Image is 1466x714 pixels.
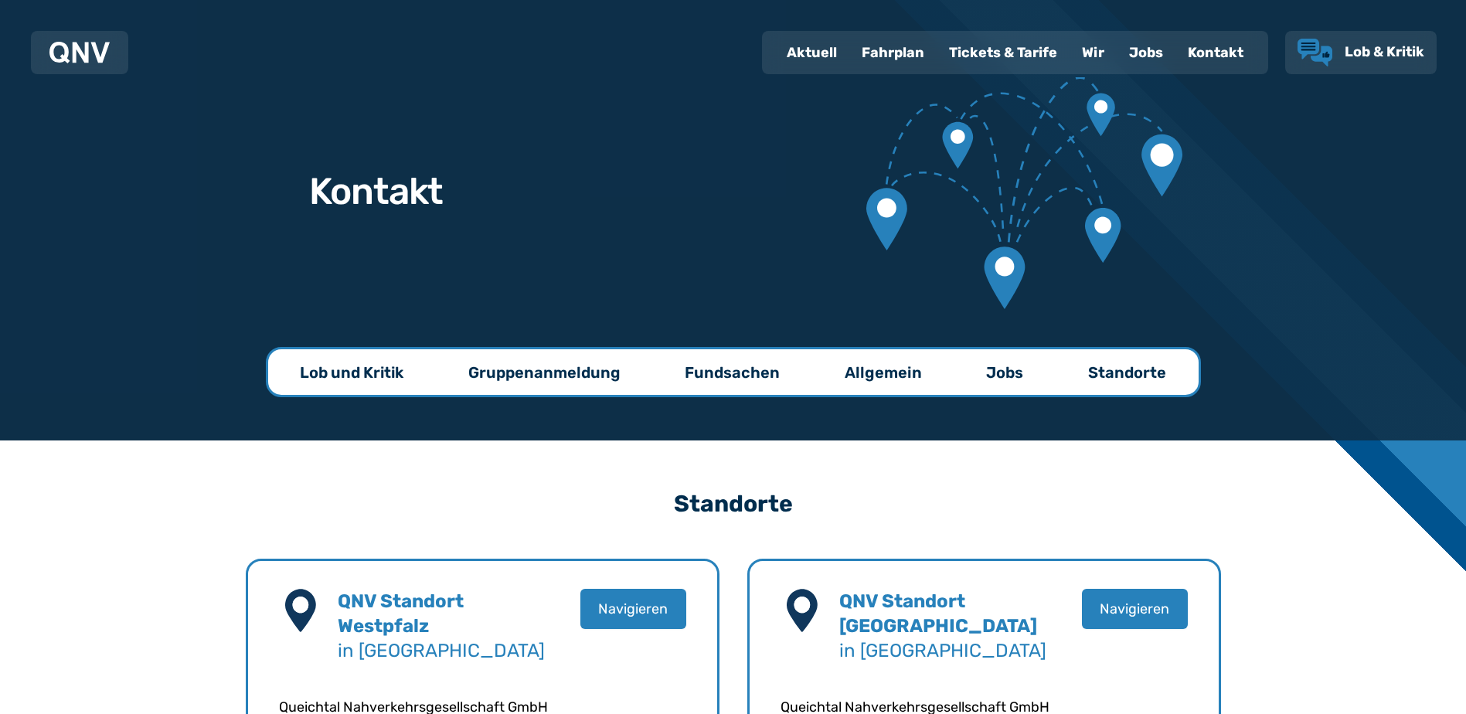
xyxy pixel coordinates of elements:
[246,477,1221,531] h3: Standorte
[955,349,1054,395] a: Jobs
[49,37,110,68] a: QNV Logo
[300,362,403,383] p: Lob und Kritik
[580,589,686,629] button: Navigieren
[338,590,464,637] b: QNV Standort Westpfalz
[845,362,922,383] p: Allgemein
[269,349,434,395] a: Lob und Kritik
[774,32,849,73] a: Aktuell
[309,173,444,210] h1: Kontakt
[1298,39,1424,66] a: Lob & Kritik
[839,589,1046,663] h4: in [GEOGRAPHIC_DATA]
[685,362,780,383] p: Fundsachen
[1117,32,1175,73] a: Jobs
[468,362,621,383] p: Gruppenanmeldung
[866,77,1182,309] img: Verbundene Kartenmarkierungen
[849,32,937,73] a: Fahrplan
[654,349,811,395] a: Fundsachen
[814,349,953,395] a: Allgemein
[1057,349,1197,395] a: Standorte
[1088,362,1166,383] p: Standorte
[839,590,1037,637] b: QNV Standort [GEOGRAPHIC_DATA]
[49,42,110,63] img: QNV Logo
[437,349,651,395] a: Gruppenanmeldung
[1175,32,1256,73] a: Kontakt
[1345,43,1424,60] span: Lob & Kritik
[986,362,1023,383] p: Jobs
[338,589,545,663] h4: in [GEOGRAPHIC_DATA]
[1070,32,1117,73] a: Wir
[1082,589,1188,629] button: Navigieren
[937,32,1070,73] a: Tickets & Tarife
